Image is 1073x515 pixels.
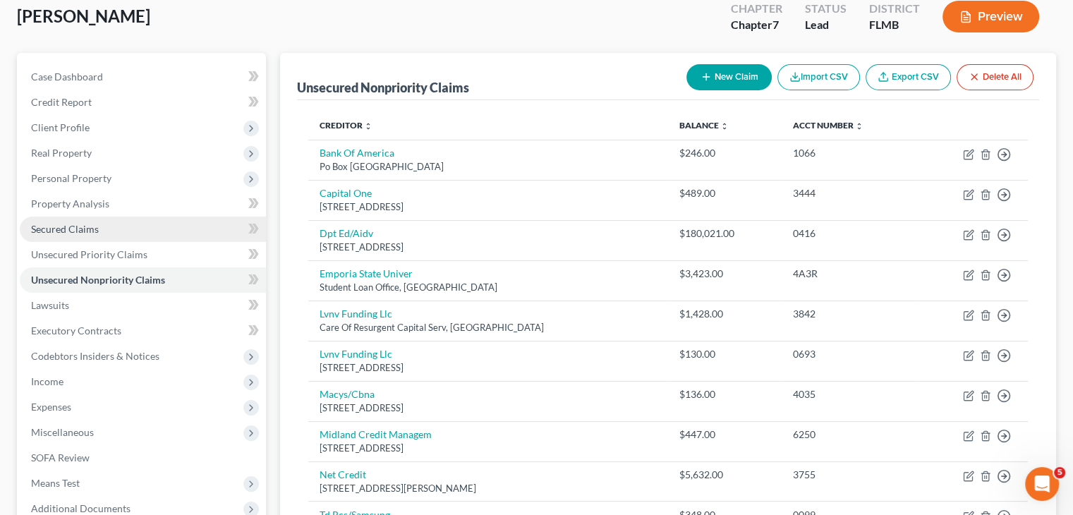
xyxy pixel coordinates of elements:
span: Client Profile [31,121,90,133]
a: SOFA Review [20,445,266,471]
div: $1,428.00 [679,307,770,321]
a: Executory Contracts [20,318,266,344]
div: Po Box [GEOGRAPHIC_DATA] [320,160,657,174]
div: 1066 [792,146,905,160]
div: $489.00 [679,186,770,200]
div: Student Loan Office, [GEOGRAPHIC_DATA] [320,281,657,294]
a: Export CSV [866,64,951,90]
div: [STREET_ADDRESS] [320,200,657,214]
div: Lead [805,17,847,33]
div: 3444 [792,186,905,200]
div: FLMB [869,17,920,33]
span: Real Property [31,147,92,159]
div: $447.00 [679,428,770,442]
div: $136.00 [679,387,770,401]
div: 3842 [792,307,905,321]
a: Credit Report [20,90,266,115]
div: Chapter [731,17,782,33]
span: 7 [772,18,779,31]
span: Income [31,375,63,387]
i: unfold_more [854,122,863,131]
span: Means Test [31,477,80,489]
div: Care Of Resurgent Capital Serv, [GEOGRAPHIC_DATA] [320,321,657,334]
a: Net Credit [320,468,366,480]
span: Secured Claims [31,223,99,235]
div: [STREET_ADDRESS] [320,361,657,375]
iframe: Intercom live chat [1025,467,1059,501]
div: Status [805,1,847,17]
span: Credit Report [31,96,92,108]
span: Lawsuits [31,299,69,311]
span: [PERSON_NAME] [17,6,150,26]
div: 0416 [792,226,905,241]
div: 4A3R [792,267,905,281]
span: Property Analysis [31,198,109,210]
div: 6250 [792,428,905,442]
a: Unsecured Priority Claims [20,242,266,267]
a: Acct Number unfold_more [792,120,863,131]
a: Creditor unfold_more [320,120,372,131]
i: unfold_more [720,122,729,131]
span: SOFA Review [31,452,90,464]
a: Balance unfold_more [679,120,729,131]
div: 4035 [792,387,905,401]
span: Executory Contracts [31,325,121,337]
span: 5 [1054,467,1065,478]
a: Case Dashboard [20,64,266,90]
a: Capital One [320,187,372,199]
a: Unsecured Nonpriority Claims [20,267,266,293]
div: District [869,1,920,17]
span: Additional Documents [31,502,131,514]
div: $246.00 [679,146,770,160]
span: Miscellaneous [31,426,94,438]
span: Unsecured Nonpriority Claims [31,274,165,286]
i: unfold_more [364,122,372,131]
span: Personal Property [31,172,111,184]
button: Preview [942,1,1039,32]
span: Expenses [31,401,71,413]
button: New Claim [686,64,772,90]
a: Lawsuits [20,293,266,318]
a: Macys/Cbna [320,388,375,400]
a: Dpt Ed/Aidv [320,227,373,239]
div: [STREET_ADDRESS] [320,442,657,455]
div: $5,632.00 [679,468,770,482]
a: Bank Of America [320,147,394,159]
a: Emporia State Univer [320,267,413,279]
div: 0693 [792,347,905,361]
button: Import CSV [777,64,860,90]
button: Delete All [957,64,1033,90]
a: Lvnv Funding Llc [320,308,392,320]
div: [STREET_ADDRESS] [320,241,657,254]
div: Unsecured Nonpriority Claims [297,79,469,96]
div: Chapter [731,1,782,17]
div: $3,423.00 [679,267,770,281]
div: [STREET_ADDRESS][PERSON_NAME] [320,482,657,495]
div: 3755 [792,468,905,482]
a: Midland Credit Managem [320,428,432,440]
div: [STREET_ADDRESS] [320,401,657,415]
span: Unsecured Priority Claims [31,248,147,260]
a: Lvnv Funding Llc [320,348,392,360]
span: Case Dashboard [31,71,103,83]
a: Secured Claims [20,217,266,242]
span: Codebtors Insiders & Notices [31,350,159,362]
div: $180,021.00 [679,226,770,241]
div: $130.00 [679,347,770,361]
a: Property Analysis [20,191,266,217]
